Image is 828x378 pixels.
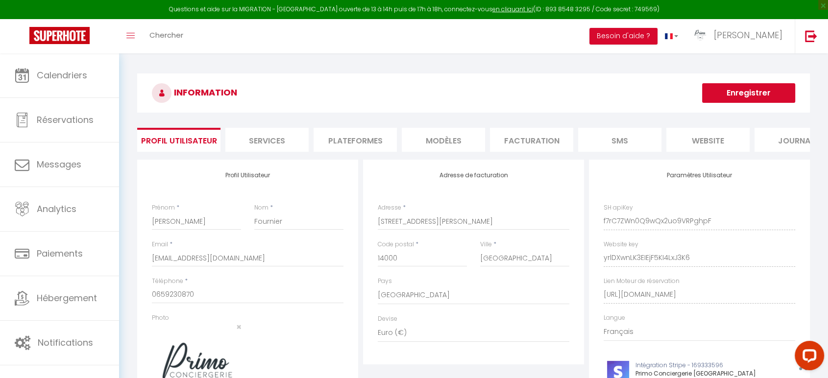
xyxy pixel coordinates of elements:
span: Primo Conciergerie [GEOGRAPHIC_DATA] [635,369,756,378]
li: Plateformes [314,128,397,152]
h4: Adresse de facturation [378,172,569,179]
li: SMS [578,128,661,152]
span: Notifications [38,336,93,349]
label: Téléphone [152,277,183,286]
span: Hébergement [37,292,97,304]
li: website [666,128,750,152]
a: en cliquant ici [492,5,533,13]
li: Profil Utilisateur [137,128,220,152]
label: Pays [378,277,392,286]
img: logout [805,30,817,42]
h4: Paramètres Utilisateur [604,172,795,179]
span: Chercher [149,30,183,40]
li: Facturation [490,128,573,152]
h4: Profil Utilisateur [152,172,343,179]
span: Réservations [37,114,94,126]
span: [PERSON_NAME] [714,29,782,41]
label: Email [152,240,168,249]
label: Photo [152,313,169,323]
a: Chercher [142,19,191,53]
label: Adresse [378,203,401,213]
label: Prénom [152,203,175,213]
img: Super Booking [29,27,90,44]
button: Enregistrer [702,83,795,103]
span: Paiements [37,247,83,260]
label: Ville [480,240,492,249]
span: Calendriers [37,69,87,81]
h3: INFORMATION [137,73,810,113]
li: Services [225,128,309,152]
label: Code postal [378,240,414,249]
label: Langue [604,313,625,323]
li: MODÈLES [402,128,485,152]
span: Messages [37,158,81,170]
a: ... [PERSON_NAME] [685,19,795,53]
label: Nom [254,203,268,213]
button: Besoin d'aide ? [589,28,658,45]
label: SH apiKey [604,203,633,213]
label: Website key [604,240,638,249]
label: Devise [378,314,397,324]
img: ... [693,28,707,43]
label: Lien Moteur de réservation [604,277,680,286]
button: Close [236,323,241,331]
span: Analytics [37,203,76,215]
iframe: LiveChat chat widget [787,337,828,378]
p: Intégration Stripe - 169333596 [635,361,777,370]
span: × [236,321,241,333]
